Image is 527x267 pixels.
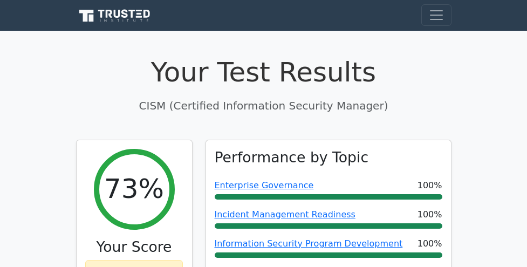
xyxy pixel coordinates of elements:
a: Information Security Program Development [215,238,403,249]
p: CISM (Certified Information Security Manager) [76,98,451,114]
span: 100% [418,237,442,250]
span: 100% [418,208,442,221]
a: Incident Management Readiness [215,209,355,220]
h2: 73% [104,173,164,206]
a: Enterprise Governance [215,180,314,190]
h1: Your Test Results [76,57,451,89]
span: 100% [418,179,442,192]
button: Toggle navigation [421,4,451,26]
h3: Performance by Topic [215,149,369,166]
h3: Your Score [85,238,183,256]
